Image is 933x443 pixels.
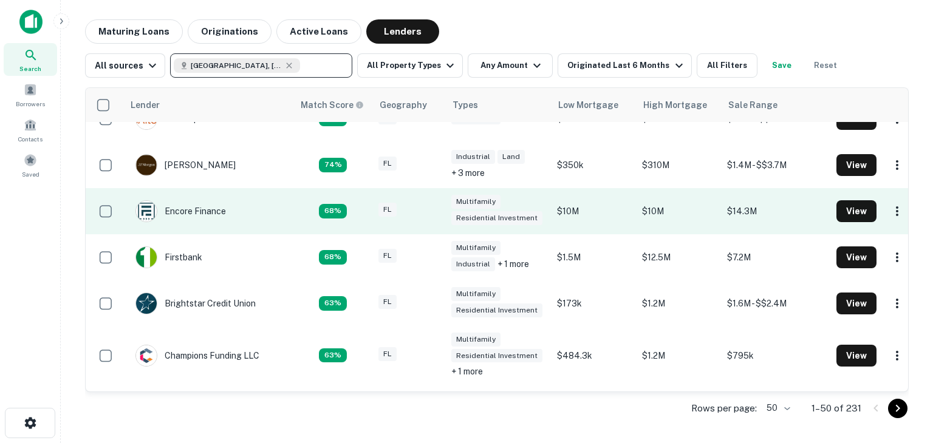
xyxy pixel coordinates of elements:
div: Multifamily [451,195,501,209]
button: Originations [188,19,272,44]
a: Search [4,43,57,76]
div: Capitalize uses an advanced AI algorithm to match your search with the best lender. The match sco... [301,98,364,112]
th: High Mortgage [636,88,721,122]
div: FL [378,157,397,171]
button: Active Loans [276,19,361,44]
div: FL [378,203,397,217]
th: Types [445,88,551,122]
div: Residential Investment [451,349,542,363]
th: Sale Range [721,88,830,122]
button: Originated Last 6 Months [558,53,691,78]
span: Saved [22,169,39,179]
img: picture [136,293,157,314]
td: $100k [551,384,636,430]
div: + 1 more [451,365,483,378]
div: Residential Investment [451,211,542,225]
td: $350k [551,142,636,188]
div: + 1 more [497,257,529,274]
div: Hospitality [451,391,501,405]
button: View [836,293,877,314]
a: Saved [4,149,57,181]
td: $795k [721,326,830,385]
img: picture [136,247,157,268]
div: Types [453,98,478,112]
div: Capitalize uses an advanced AI algorithm to match your search with the best lender. The match sco... [319,158,347,172]
a: Borrowers [4,78,57,111]
button: Lenders [366,19,439,44]
button: Reset [806,53,845,78]
td: $12.5M [636,234,721,280]
div: Capitalize uses an advanced AI algorithm to match your search with the best lender. The match sco... [319,250,347,265]
div: 50 [762,399,792,417]
th: Geography [372,88,445,122]
button: Maturing Loans [85,19,183,44]
button: All Property Types [357,53,463,78]
span: [GEOGRAPHIC_DATA], [GEOGRAPHIC_DATA], [GEOGRAPHIC_DATA] [191,60,282,71]
td: $1.4M - $$3.7M [721,142,830,188]
th: Capitalize uses an advanced AI algorithm to match your search with the best lender. The match sco... [293,88,372,122]
img: picture [136,155,157,175]
button: All sources [85,53,165,78]
td: $1.5M [551,234,636,280]
td: $310M [636,142,721,188]
div: Multifamily [451,287,501,301]
div: Brightstar Credit Union [135,293,256,314]
span: Search [19,64,41,73]
div: Firstbank [135,246,202,268]
div: Lender [131,98,160,112]
p: Rows per page: [691,401,757,416]
th: Lender [123,88,293,122]
button: Go to next page [888,399,907,418]
td: $1.2M [636,326,721,385]
button: Any Amount [468,53,553,78]
div: Multifamily [451,241,501,255]
td: $484.3k [551,326,636,385]
div: [PERSON_NAME] [135,154,236,176]
div: FL [378,347,397,361]
td: $1.1M [636,384,721,430]
div: Industrial [451,257,495,271]
td: $1.2M [636,280,721,326]
td: $10M [636,188,721,234]
img: picture [136,345,157,366]
div: Multifamily [451,333,501,347]
td: $7.2M [721,234,830,280]
div: FL [378,295,397,309]
div: Low Mortgage [558,98,618,112]
div: Residential Investment [451,303,542,317]
div: Industrial [451,150,495,164]
span: Borrowers [16,99,45,109]
button: View [836,154,877,176]
div: + 3 more [451,166,485,180]
div: Encore Finance [135,200,226,222]
button: View [836,345,877,367]
div: Geography [380,98,427,112]
p: 1–50 of 231 [812,401,861,416]
div: Sale Range [728,98,777,112]
div: Capitalize uses an advanced AI algorithm to match your search with the best lender. The match sco... [319,348,347,363]
div: FL [378,249,397,263]
button: View [836,246,877,268]
button: All Filters [697,53,757,78]
span: Contacts [18,134,43,144]
button: Save your search to get updates of matches that match your search criteria. [762,53,801,78]
td: $425k - $$1.1M [721,384,830,430]
a: Contacts [4,113,57,146]
th: Low Mortgage [551,88,636,122]
iframe: Chat Widget [872,346,933,404]
h6: Match Score [301,98,361,112]
div: Land [497,150,525,164]
div: Originated Last 6 Months [567,58,686,73]
td: $173k [551,280,636,326]
button: View [836,200,877,222]
img: capitalize-icon.png [19,10,43,34]
td: $14.3M [721,188,830,234]
div: Capitalize uses an advanced AI algorithm to match your search with the best lender. The match sco... [319,296,347,311]
div: High Mortgage [643,98,707,112]
td: $1.6M - $$2.4M [721,280,830,326]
